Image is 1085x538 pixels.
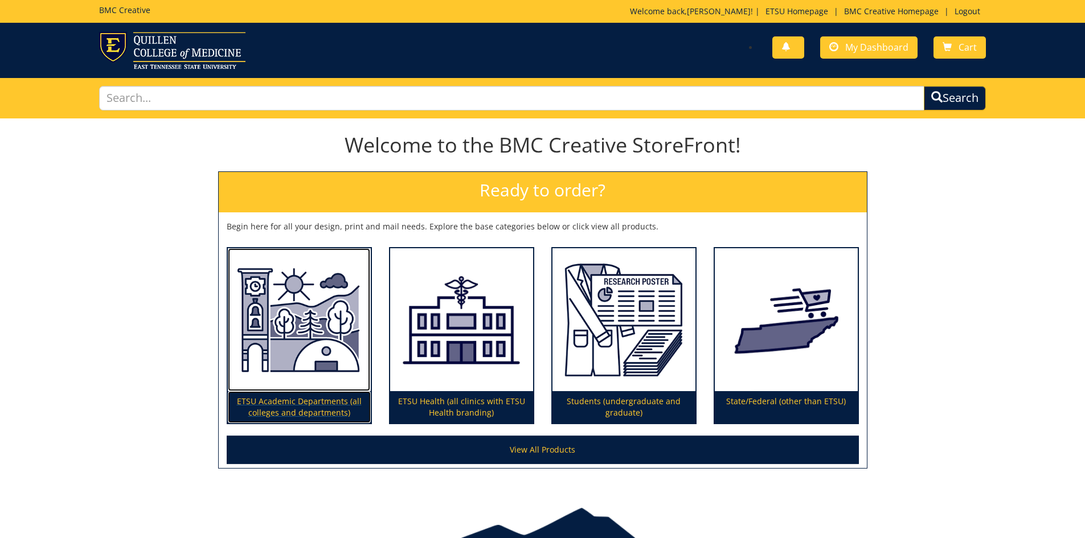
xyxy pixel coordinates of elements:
p: ETSU Health (all clinics with ETSU Health branding) [390,391,533,423]
input: Search... [99,86,925,110]
p: Students (undergraduate and graduate) [552,391,695,423]
a: Logout [949,6,986,17]
a: My Dashboard [820,36,918,59]
p: Welcome back, ! | | | [630,6,986,17]
p: State/Federal (other than ETSU) [715,391,858,423]
span: My Dashboard [845,41,908,54]
h1: Welcome to the BMC Creative StoreFront! [218,134,867,157]
h5: BMC Creative [99,6,150,14]
a: Cart [933,36,986,59]
a: BMC Creative Homepage [838,6,944,17]
button: Search [924,86,986,110]
a: [PERSON_NAME] [687,6,751,17]
img: ETSU logo [99,32,245,69]
a: View All Products [227,436,859,464]
img: State/Federal (other than ETSU) [715,248,858,392]
span: Cart [959,41,977,54]
p: ETSU Academic Departments (all colleges and departments) [228,391,371,423]
h2: Ready to order? [219,172,867,212]
img: ETSU Academic Departments (all colleges and departments) [228,248,371,392]
a: ETSU Homepage [760,6,834,17]
a: Students (undergraduate and graduate) [552,248,695,424]
img: Students (undergraduate and graduate) [552,248,695,392]
a: State/Federal (other than ETSU) [715,248,858,424]
a: ETSU Health (all clinics with ETSU Health branding) [390,248,533,424]
img: ETSU Health (all clinics with ETSU Health branding) [390,248,533,392]
a: ETSU Academic Departments (all colleges and departments) [228,248,371,424]
p: Begin here for all your design, print and mail needs. Explore the base categories below or click ... [227,221,859,232]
